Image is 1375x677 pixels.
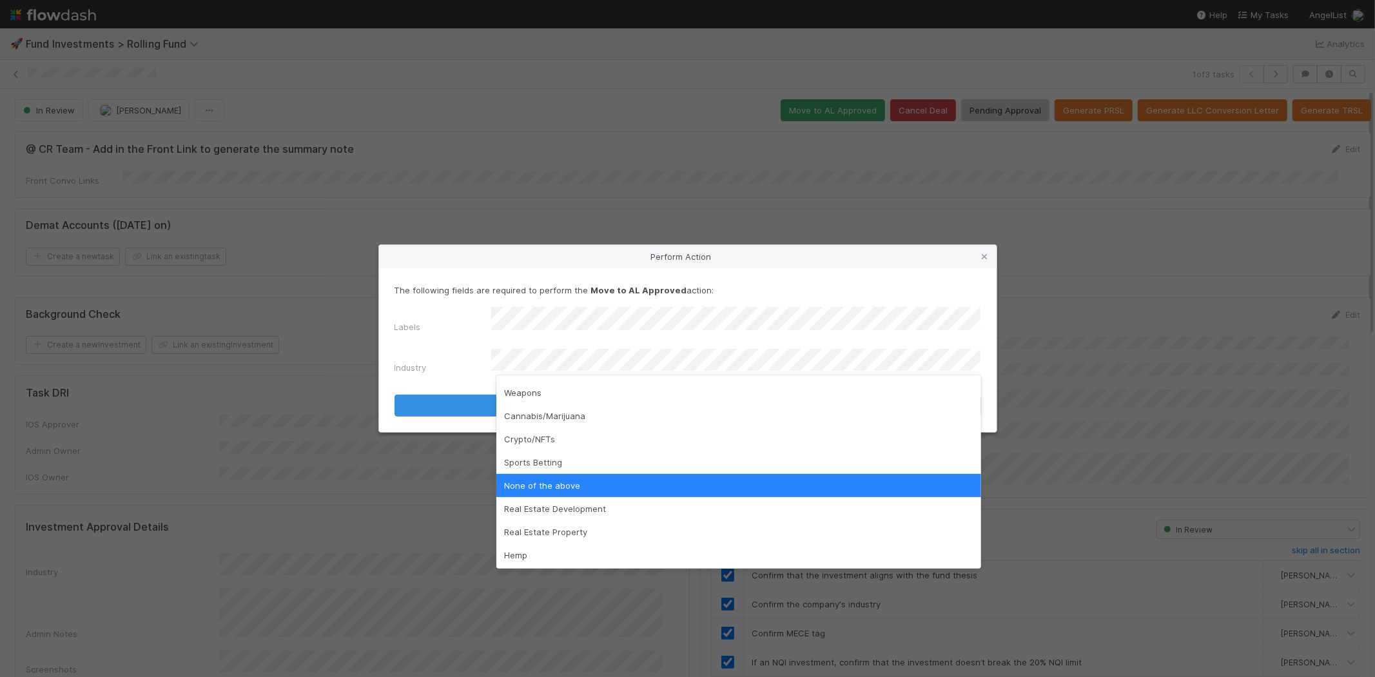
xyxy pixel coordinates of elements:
div: Real Estate Property [496,520,981,544]
div: Real Estate Development [496,497,981,520]
div: Crypto/NFTs [496,427,981,451]
label: Labels [395,320,421,333]
p: The following fields are required to perform the action: [395,284,981,297]
div: Sports Betting [496,451,981,474]
div: Hemp [496,544,981,567]
div: Cannabis/Marijuana [496,404,981,427]
div: Weapons [496,381,981,404]
button: Move to AL Approved [395,395,981,417]
strong: Move to AL Approved [591,285,687,295]
div: None of the above [496,474,981,497]
div: Perform Action [379,245,997,268]
label: Industry [395,361,427,374]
